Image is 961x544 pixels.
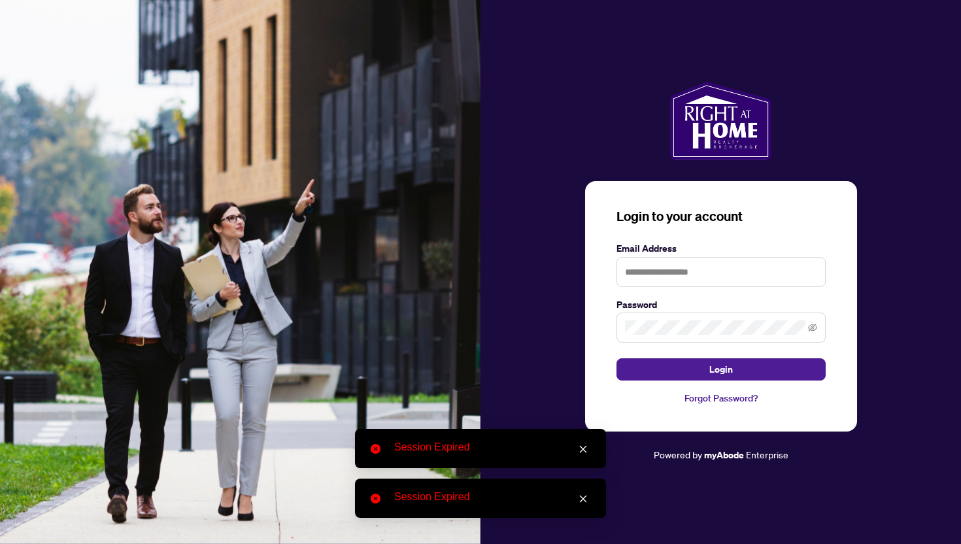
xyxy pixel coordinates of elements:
a: myAbode [704,448,744,462]
span: close-circle [371,444,380,454]
span: close-circle [371,494,380,503]
h3: Login to your account [616,207,826,226]
span: close [579,494,588,503]
span: Enterprise [746,449,788,460]
label: Email Address [616,241,826,256]
a: Close [576,492,590,506]
button: Login [616,358,826,381]
label: Password [616,297,826,312]
img: ma-logo [670,82,771,160]
span: Powered by [654,449,702,460]
span: close [579,445,588,454]
div: Session Expired [394,439,590,455]
a: Close [576,442,590,456]
a: Forgot Password? [616,391,826,405]
span: eye-invisible [808,323,817,332]
div: Session Expired [394,489,590,505]
span: Login [709,359,733,380]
